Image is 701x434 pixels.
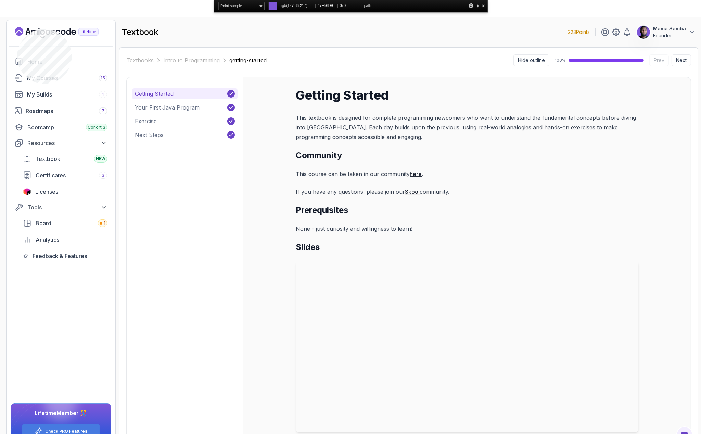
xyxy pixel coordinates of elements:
span: 3 [102,173,104,178]
span: 217 [300,3,306,8]
div: progress [569,59,644,62]
div: Options [468,2,474,10]
span: rgb( , , ) [281,2,313,10]
button: Getting Started [132,88,238,99]
div: Bootcamp [27,123,107,131]
h1: Getting Started [296,88,638,102]
span: 1 [102,92,104,97]
button: Your First Java Program [132,102,238,113]
img: jetbrains icon [23,188,31,195]
p: Mama Samba [653,25,686,32]
span: Certificates [36,171,66,179]
span: | [361,3,362,8]
button: Next [672,54,691,66]
span: 7 [102,108,104,114]
a: courses [11,71,111,85]
a: licenses [19,185,111,199]
div: My Builds [27,90,107,99]
div: Home [27,58,107,66]
img: user profile image [637,26,650,39]
p: If you have any questions, please join our community. [296,187,638,196]
p: Exercise [135,117,157,125]
span: path [364,2,371,10]
button: Resources [11,137,111,149]
p: 223 Points [568,29,590,36]
span: x [340,2,360,10]
a: board [19,216,111,230]
span: | [337,3,338,8]
button: user profile imageMama SambaFounder [637,25,696,39]
div: Close and Stop Picking [480,2,486,10]
p: Getting Started [135,90,174,98]
button: Prev [649,54,669,66]
a: bootcamp [11,120,111,134]
div: Collapse This Panel [475,2,481,10]
a: feedback [19,249,111,263]
a: Landing page [15,27,114,38]
a: home [11,55,111,68]
span: 127 [288,3,294,8]
a: textbook [19,152,111,166]
span: getting-started [229,56,267,64]
div: Resources [27,139,107,147]
span: Licenses [35,188,58,196]
a: here [410,170,422,177]
span: NEW [96,156,105,162]
span: 1 [104,220,105,226]
button: Collapse sidebar [513,54,549,66]
span: Board [36,219,51,227]
div: My Courses [27,74,107,82]
button: Tools [11,201,111,214]
span: #7F56D9 [318,2,336,10]
div: Tools [27,203,107,212]
span: | [315,3,316,8]
span: 86 [295,3,299,8]
span: 15 [101,75,105,81]
div: Roadmaps [26,107,107,115]
a: builds [11,88,111,101]
iframe: Embedded Content [296,261,638,432]
h2: Community [296,150,638,161]
span: Textbook [35,155,60,163]
a: certificates [19,168,111,182]
span: 0 [340,3,342,8]
span: 0 [344,3,346,8]
h2: textbook [122,27,158,38]
h2: Slides [296,242,638,253]
a: Check PRO Features [45,429,87,434]
p: Your First Java Program [135,103,200,112]
p: None - just curiosity and willingness to learn! [296,224,638,233]
span: Cohort 3 [88,125,105,130]
span: Feedback & Features [33,252,87,260]
a: analytics [19,233,111,246]
p: This textbook is designed for complete programming newcomers who want to understand the fundament... [296,113,638,142]
p: Founder [653,32,686,39]
h2: Prerequisites [296,205,638,216]
span: 100 % [555,58,566,63]
p: Next Steps [135,131,164,139]
a: Skool [405,188,420,195]
button: Exercise [132,116,238,127]
a: Intro to Programming [163,56,220,64]
p: This course can be taken in our community . [296,169,638,179]
span: Analytics [36,235,59,244]
button: Next Steps [132,129,238,140]
a: roadmaps [11,104,111,118]
a: Textbooks [126,56,154,64]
